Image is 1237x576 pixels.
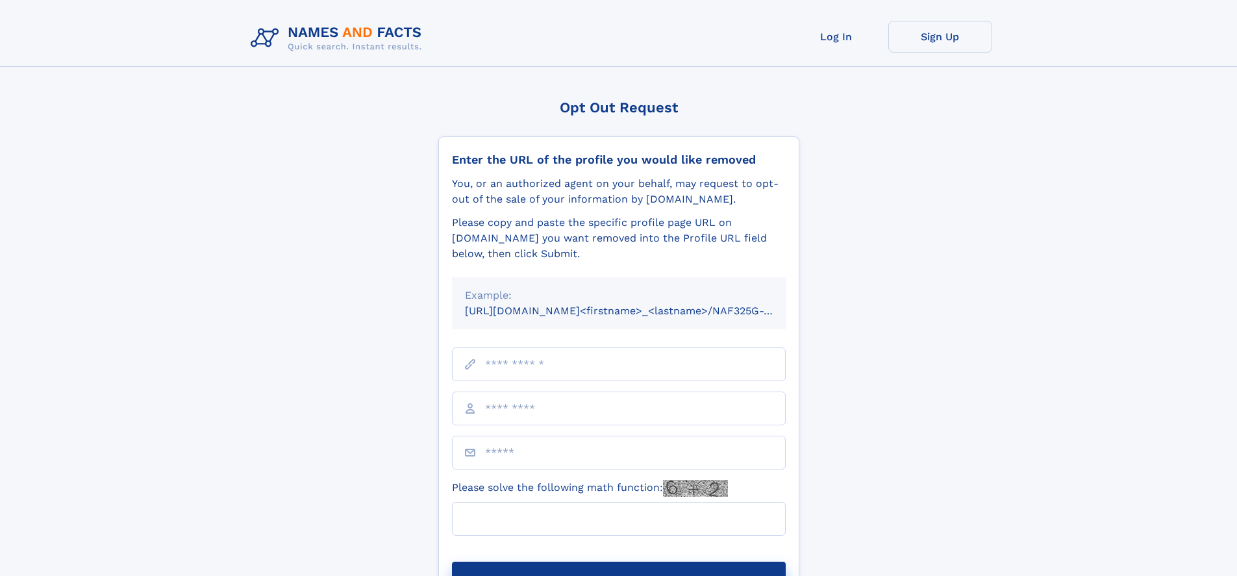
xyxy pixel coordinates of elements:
[465,288,773,303] div: Example:
[438,99,799,116] div: Opt Out Request
[452,480,728,497] label: Please solve the following math function:
[465,305,810,317] small: [URL][DOMAIN_NAME]<firstname>_<lastname>/NAF325G-xxxxxxxx
[452,176,786,207] div: You, or an authorized agent on your behalf, may request to opt-out of the sale of your informatio...
[452,215,786,262] div: Please copy and paste the specific profile page URL on [DOMAIN_NAME] you want removed into the Pr...
[452,153,786,167] div: Enter the URL of the profile you would like removed
[784,21,888,53] a: Log In
[245,21,432,56] img: Logo Names and Facts
[888,21,992,53] a: Sign Up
